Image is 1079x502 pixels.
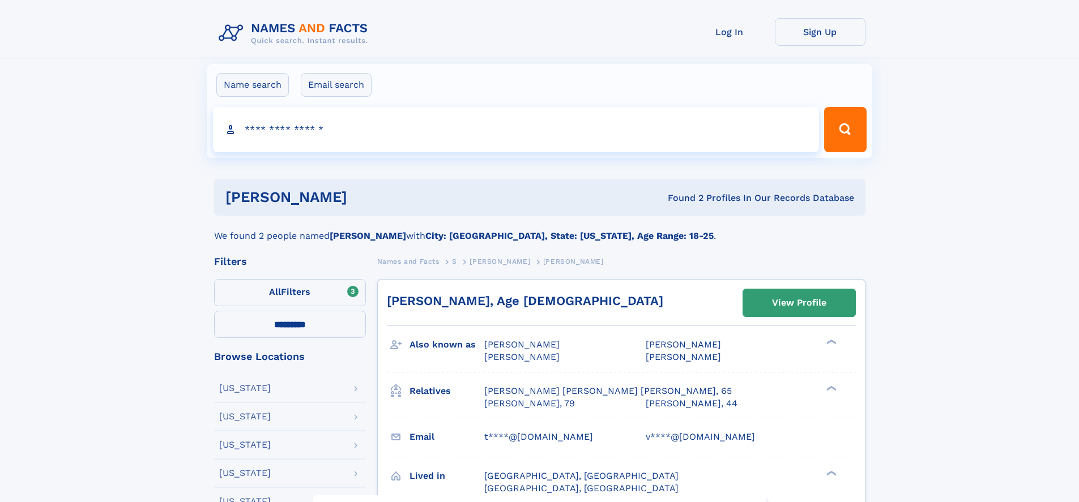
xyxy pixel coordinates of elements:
[219,384,271,393] div: [US_STATE]
[507,192,854,204] div: Found 2 Profiles In Our Records Database
[484,470,679,481] span: [GEOGRAPHIC_DATA], [GEOGRAPHIC_DATA]
[824,338,837,346] div: ❯
[214,216,865,243] div: We found 2 people named with .
[330,230,406,241] b: [PERSON_NAME]
[269,286,281,297] span: All
[824,384,837,392] div: ❯
[543,258,604,265] span: [PERSON_NAME]
[214,18,377,49] img: Logo Names and Facts
[219,412,271,421] div: [US_STATE]
[452,254,457,268] a: S
[214,351,366,362] div: Browse Locations
[214,256,366,267] div: Filters
[410,466,484,486] h3: Lived in
[225,190,507,204] h1: [PERSON_NAME]
[484,385,732,397] a: [PERSON_NAME] [PERSON_NAME] [PERSON_NAME], 65
[452,258,457,265] span: S
[684,18,775,46] a: Log In
[484,397,575,410] a: [PERSON_NAME], 79
[772,290,826,316] div: View Profile
[216,73,289,97] label: Name search
[646,397,737,410] a: [PERSON_NAME], 44
[387,294,663,308] a: [PERSON_NAME], Age [DEMOGRAPHIC_DATA]
[425,230,714,241] b: City: [GEOGRAPHIC_DATA], State: [US_STATE], Age Range: 18-25
[377,254,440,268] a: Names and Facts
[824,107,866,152] button: Search Button
[484,339,560,350] span: [PERSON_NAME]
[470,254,530,268] a: [PERSON_NAME]
[484,351,560,362] span: [PERSON_NAME]
[214,279,366,306] label: Filters
[213,107,820,152] input: search input
[410,381,484,401] h3: Relatives
[470,258,530,265] span: [PERSON_NAME]
[410,335,484,354] h3: Also known as
[410,427,484,447] h3: Email
[219,469,271,478] div: [US_STATE]
[824,469,837,477] div: ❯
[484,483,679,494] span: [GEOGRAPHIC_DATA], [GEOGRAPHIC_DATA]
[301,73,372,97] label: Email search
[775,18,865,46] a: Sign Up
[646,351,721,362] span: [PERSON_NAME]
[219,440,271,449] div: [US_STATE]
[743,289,855,316] a: View Profile
[646,339,721,350] span: [PERSON_NAME]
